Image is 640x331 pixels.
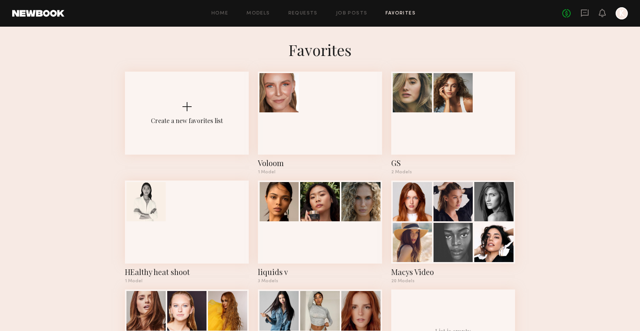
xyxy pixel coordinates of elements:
div: HEalthy heat shoot [125,267,249,277]
a: Job Posts [336,11,368,16]
a: Macys Video20 Models [391,181,515,283]
div: 3 Models [258,279,382,283]
a: liquids v3 Models [258,181,382,283]
a: GS2 Models [391,72,515,174]
div: Voloom [258,158,382,168]
a: Requests [288,11,318,16]
div: liquids v [258,267,382,277]
div: Macys Video [391,267,515,277]
button: Create a new favorites list [125,72,249,181]
div: Create a new favorites list [151,117,223,125]
div: 2 Models [391,170,515,174]
div: GS [391,158,515,168]
a: Home [211,11,229,16]
a: HEalthy heat shoot1 Model [125,181,249,283]
div: 20 Models [391,279,515,283]
div: 1 Model [258,170,382,174]
a: K [616,7,628,19]
a: Favorites [386,11,416,16]
a: Models [246,11,270,16]
div: 1 Model [125,279,249,283]
a: Voloom1 Model [258,72,382,174]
